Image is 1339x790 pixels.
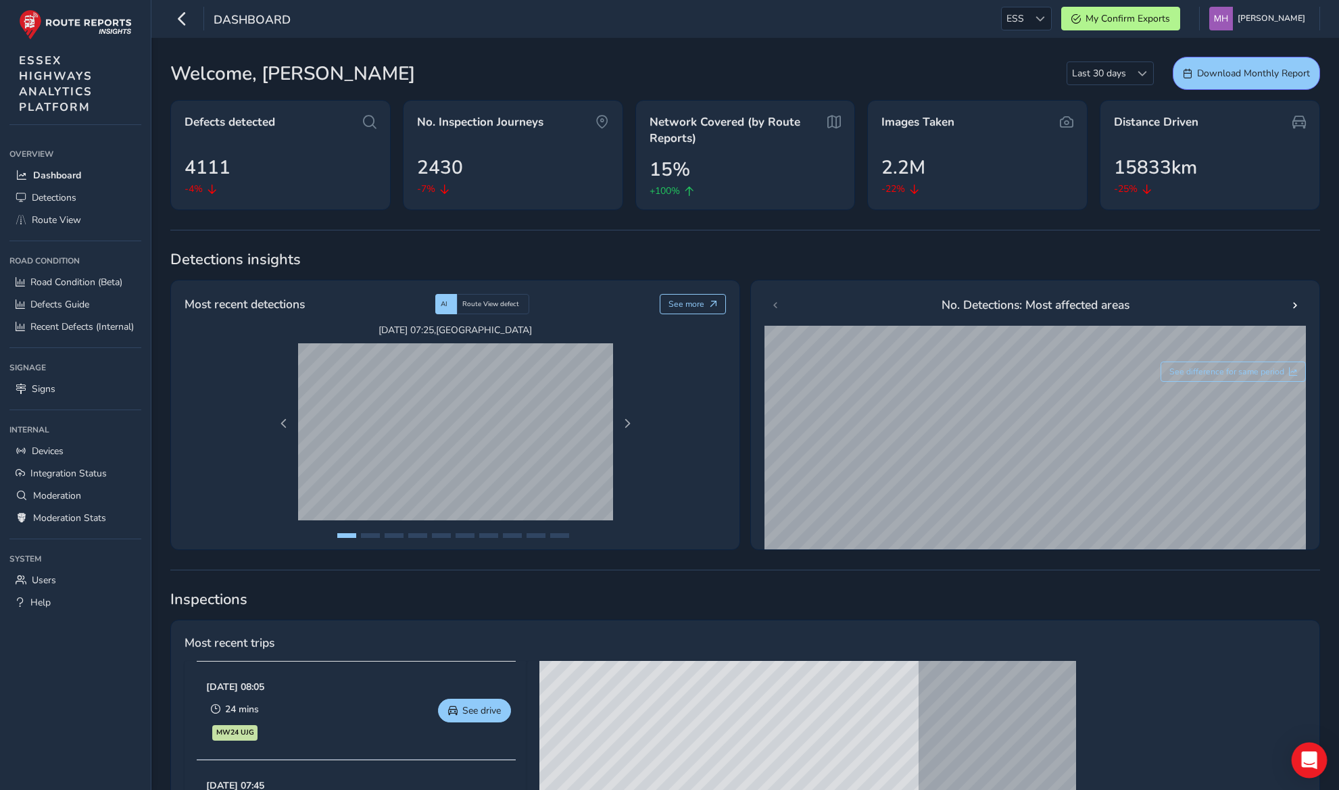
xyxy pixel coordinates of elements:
[1173,57,1320,90] button: Download Monthly Report
[30,596,51,609] span: Help
[298,324,613,337] span: [DATE] 07:25 , [GEOGRAPHIC_DATA]
[618,414,637,433] button: Next Page
[654,699,727,722] button: See drive
[185,634,274,651] span: Most recent trips
[30,298,89,311] span: Defects Guide
[1238,7,1305,30] span: [PERSON_NAME]
[9,187,141,209] a: Detections
[32,574,56,587] span: Users
[201,666,310,754] img: rrgpu-1421024234650
[32,445,64,458] span: Devices
[435,294,457,314] div: AI
[185,153,230,182] span: 4111
[1161,362,1307,382] button: See difference for same period
[30,276,122,289] span: Road Condition (Beta)
[33,169,81,182] span: Dashboard
[9,569,141,591] a: Users
[1197,67,1310,80] span: Download Monthly Report
[417,114,543,130] span: No. Inspection Journeys
[408,533,427,538] button: Page 4
[9,591,141,614] a: Help
[650,184,680,198] span: +100%
[1067,62,1131,84] span: Last 30 days
[417,182,435,196] span: -7%
[1209,7,1233,30] img: diamond-layout
[1114,114,1198,130] span: Distance Driven
[185,114,275,130] span: Defects detected
[550,533,569,538] button: Page 10
[9,507,141,529] a: Moderation Stats
[19,53,93,115] span: ESSEX HIGHWAYS ANALYTICS PLATFORM
[30,467,107,480] span: Integration Status
[650,114,822,146] span: Network Covered (by Route Reports)
[1169,366,1284,377] span: See difference for same period
[32,214,81,226] span: Route View
[503,533,522,538] button: Page 8
[32,382,55,395] span: Signs
[214,11,291,30] span: Dashboard
[170,249,1320,270] span: Detections insights
[9,462,141,485] a: Integration Status
[9,144,141,164] div: Overview
[668,299,704,310] span: See more
[170,59,415,88] span: Welcome, [PERSON_NAME]
[1209,7,1310,30] button: [PERSON_NAME]
[1114,153,1197,182] span: 15833km
[1114,182,1138,196] span: -25%
[314,681,372,693] div: [DATE] 08:05
[9,420,141,440] div: Internal
[337,533,356,538] button: Page 1
[457,294,529,314] div: Route View defect
[9,251,141,271] div: Road Condition
[33,489,81,502] span: Moderation
[9,271,141,293] a: Road Condition (Beta)
[1292,743,1328,779] div: Open Intercom Messenger
[1086,12,1170,25] span: My Confirm Exports
[432,533,451,538] button: Page 5
[1061,7,1180,30] button: My Confirm Exports
[9,209,141,231] a: Route View
[324,727,362,738] span: MW24 UJG
[650,155,690,184] span: 15%
[1002,7,1029,30] span: ESS
[185,295,305,313] span: Most recent detections
[9,357,141,378] div: Signage
[881,182,905,196] span: -22%
[881,114,954,130] span: Images Taken
[32,191,76,204] span: Detections
[361,533,380,538] button: Page 2
[881,153,925,182] span: 2.2M
[385,533,404,538] button: Page 3
[462,299,519,309] span: Route View defect
[9,164,141,187] a: Dashboard
[9,293,141,316] a: Defects Guide
[9,440,141,462] a: Devices
[9,316,141,338] a: Recent Defects (Internal)
[942,296,1129,314] span: No. Detections: Most affected areas
[660,294,727,314] button: See more
[9,378,141,400] a: Signs
[170,589,1320,610] span: Inspections
[441,299,447,309] span: AI
[456,533,474,538] button: Page 6
[527,533,545,538] button: Page 9
[479,533,498,538] button: Page 7
[417,153,463,182] span: 2430
[333,703,367,716] span: 24 mins
[9,549,141,569] div: System
[679,704,717,717] span: See drive
[274,414,293,433] button: Previous Page
[9,485,141,507] a: Moderation
[19,9,132,40] img: rr logo
[30,320,134,333] span: Recent Defects (Internal)
[33,512,106,524] span: Moderation Stats
[185,182,203,196] span: -4%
